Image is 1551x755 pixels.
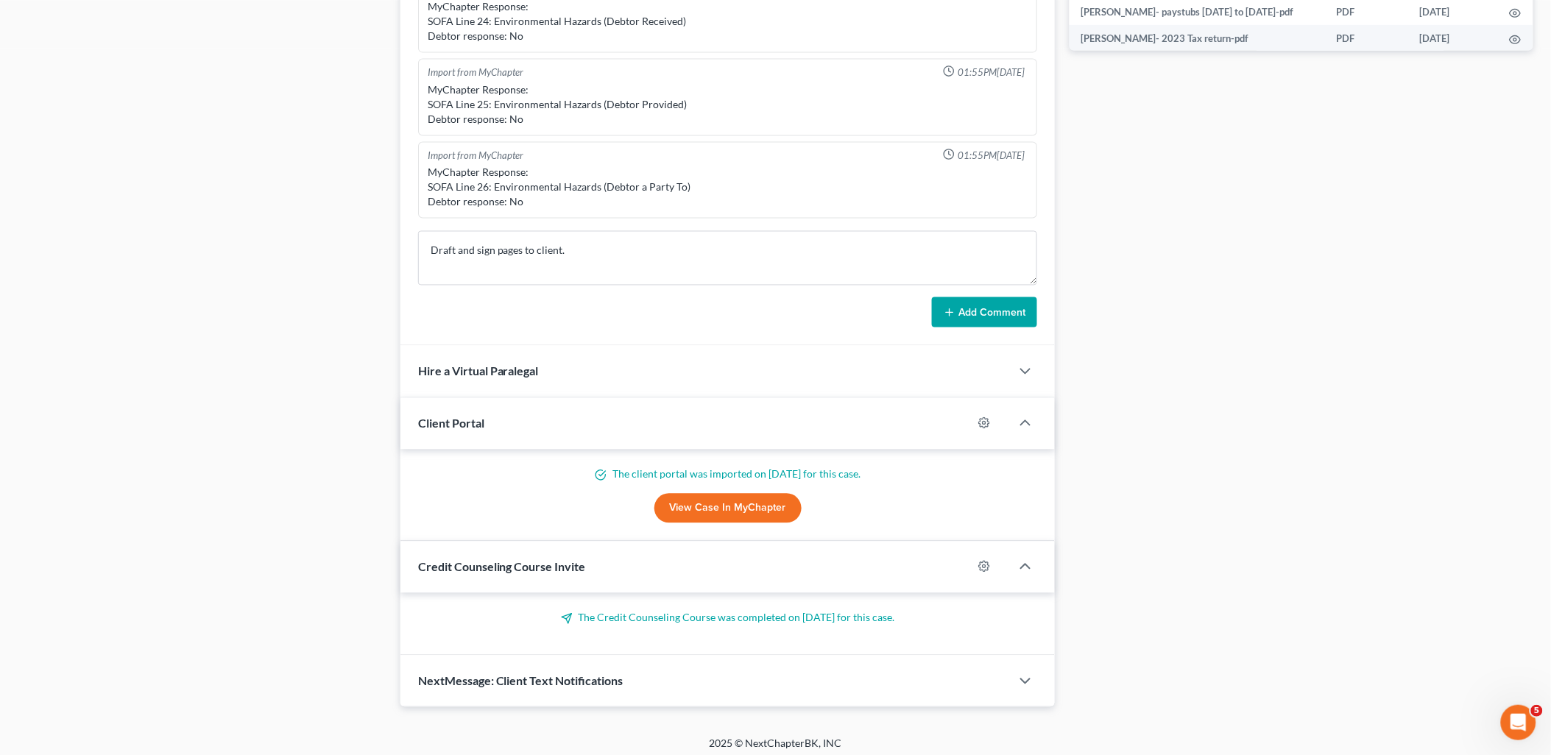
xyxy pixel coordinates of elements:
span: 5 [1531,705,1543,717]
span: Hire a Virtual Paralegal [418,364,539,378]
p: The client portal was imported on [DATE] for this case. [418,467,1038,482]
td: [DATE] [1408,25,1498,52]
td: PDF [1325,25,1408,52]
td: [PERSON_NAME]- 2023 Tax return-pdf [1070,25,1325,52]
a: View Case in MyChapter [654,494,802,523]
span: Client Portal [418,417,484,430]
div: Import from MyChapter [428,65,523,79]
button: Add Comment [932,297,1037,328]
p: The Credit Counseling Course was completed on [DATE] for this case. [418,611,1038,625]
iframe: Intercom live chat [1501,705,1536,740]
span: 01:55PM[DATE] [958,149,1025,163]
div: MyChapter Response: SOFA Line 25: Environmental Hazards (Debtor Provided) Debtor response: No [428,82,1028,127]
span: 01:55PM[DATE] [958,65,1025,79]
div: MyChapter Response: SOFA Line 26: Environmental Hazards (Debtor a Party To) Debtor response: No [428,165,1028,209]
span: NextMessage: Client Text Notifications [418,674,623,688]
span: Credit Counseling Course Invite [418,560,586,574]
div: Import from MyChapter [428,149,523,163]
